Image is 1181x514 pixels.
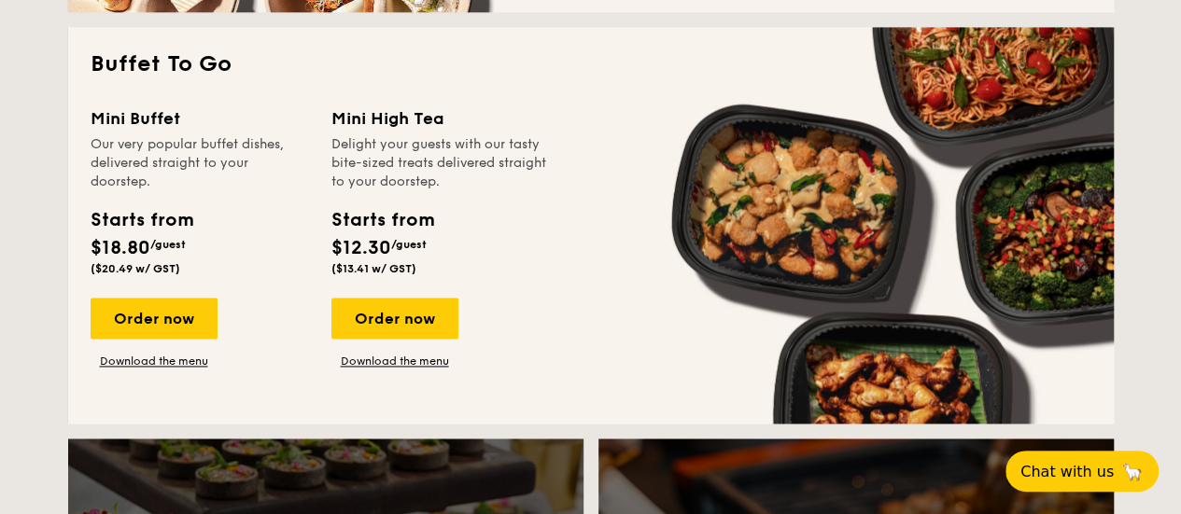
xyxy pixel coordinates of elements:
span: Chat with us [1020,463,1114,480]
span: ($20.49 w/ GST) [91,262,180,275]
button: Chat with us🦙 [1005,451,1159,492]
div: Starts from [91,206,192,234]
a: Download the menu [91,354,218,368]
span: /guest [391,238,427,251]
div: Order now [331,298,458,339]
span: ($13.41 w/ GST) [331,262,416,275]
div: Starts from [331,206,433,234]
div: Mini Buffet [91,105,309,132]
a: Download the menu [331,354,458,368]
h2: Buffet To Go [91,49,1091,79]
div: Delight your guests with our tasty bite-sized treats delivered straight to your doorstep. [331,135,550,191]
div: Order now [91,298,218,339]
div: Our very popular buffet dishes, delivered straight to your doorstep. [91,135,309,191]
div: Mini High Tea [331,105,550,132]
span: 🦙 [1121,461,1144,482]
span: /guest [150,238,186,251]
span: $18.80 [91,237,150,259]
span: $12.30 [331,237,391,259]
